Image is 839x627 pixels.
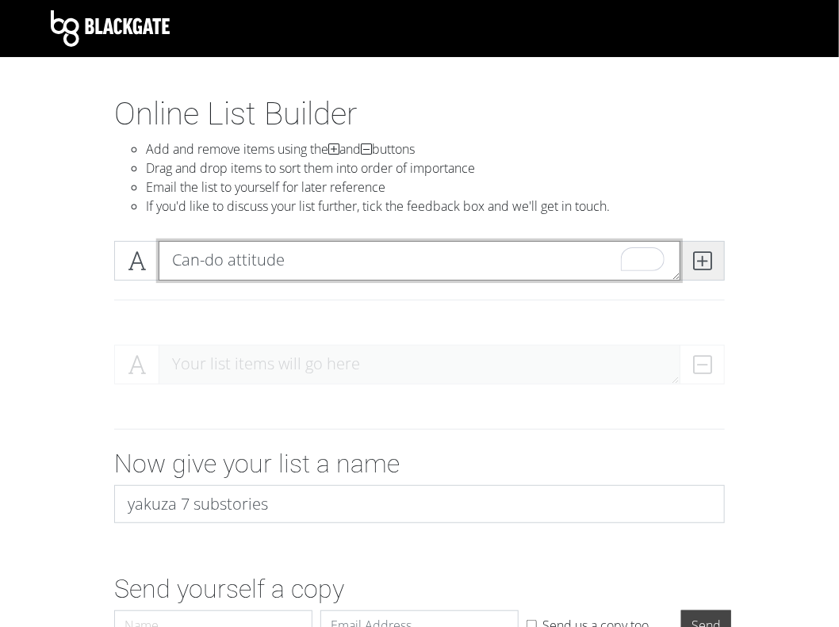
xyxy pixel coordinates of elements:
[114,574,725,604] h2: Send yourself a copy
[51,10,170,47] img: Blackgate
[146,197,725,216] li: If you'd like to discuss your list further, tick the feedback box and we'll get in touch.
[114,95,725,133] h1: Online List Builder
[159,241,680,281] textarea: To enrich screen reader interactions, please activate Accessibility in Grammarly extension settings
[114,449,725,479] h2: Now give your list a name
[146,178,725,197] li: Email the list to yourself for later reference
[146,140,725,159] li: Add and remove items using the and buttons
[146,159,725,178] li: Drag and drop items to sort them into order of importance
[114,485,725,523] input: My amazing list...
